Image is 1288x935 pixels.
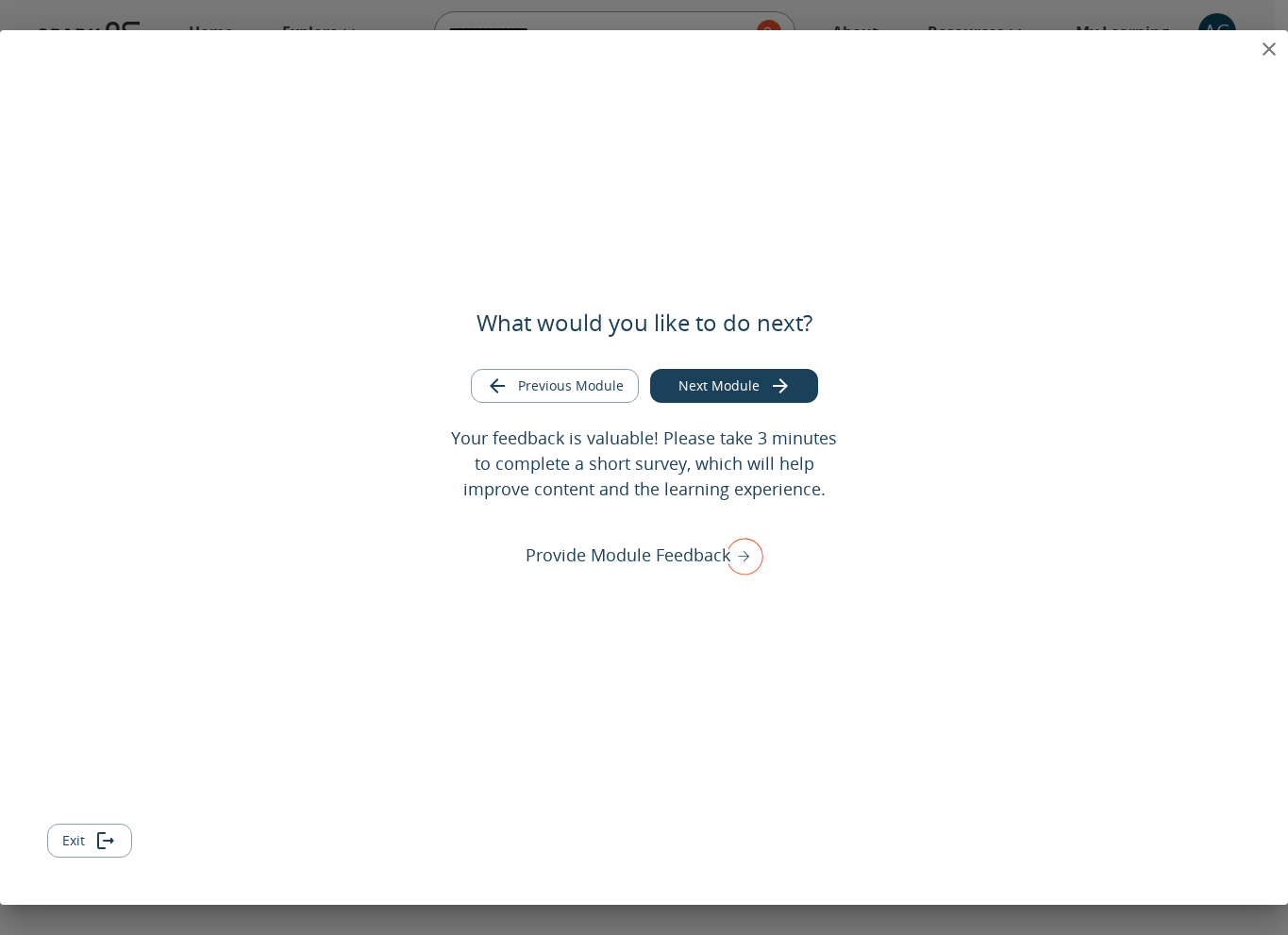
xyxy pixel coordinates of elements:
[716,531,763,580] img: right arrow
[47,824,132,859] button: Exit module
[451,426,838,502] p: Your feedback is valuable! Please take 3 minutes to complete a short survey, which will help impr...
[477,308,812,338] h5: What would you like to do next?
[471,369,639,404] button: Go to previous module
[650,369,818,404] button: Go to next module
[1250,30,1288,68] button: close
[526,531,763,580] div: Provide Module Feedback
[526,543,730,568] p: Provide Module Feedback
